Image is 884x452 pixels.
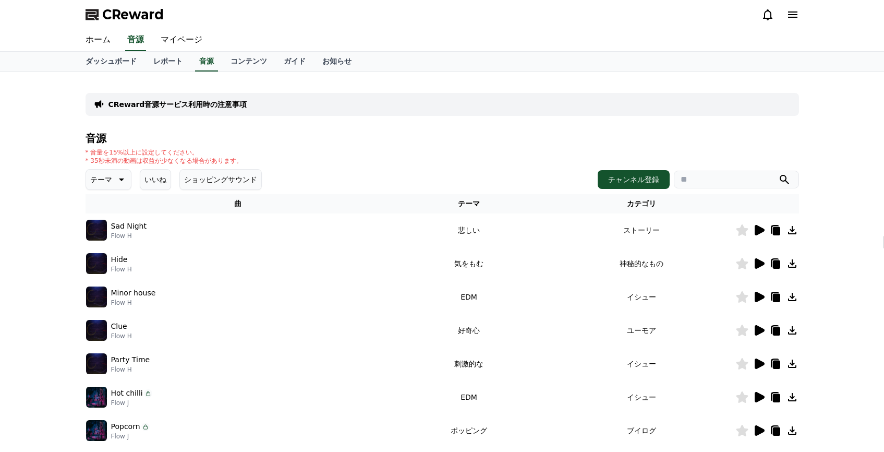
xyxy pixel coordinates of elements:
td: 神秘的なもの [548,247,735,280]
button: テーマ [86,169,131,190]
td: 気をもむ [390,247,547,280]
img: music [86,220,107,241]
img: music [86,420,107,441]
td: イシュー [548,280,735,314]
p: Minor house [111,288,156,299]
p: Clue [111,321,127,332]
p: Flow H [111,232,147,240]
a: CReward [86,6,164,23]
th: カテゴリ [548,194,735,213]
td: 悲しい [390,213,547,247]
p: * 音量を15%以上に設定してください。 [86,148,243,157]
td: イシュー [548,380,735,414]
span: CReward [102,6,164,23]
p: Hot chilli [111,388,143,399]
td: ユーモア [548,314,735,347]
td: 好奇心 [390,314,547,347]
a: マイページ [152,29,211,51]
img: music [86,287,107,307]
a: ダッシュボード [77,52,145,72]
p: Flow H [111,365,150,374]
p: Flow J [111,399,152,407]
a: お知らせ [314,52,360,72]
td: ブイログ [548,414,735,447]
a: ホーム [77,29,119,51]
button: ショッピングサウンド [179,169,262,190]
p: Flow J [111,432,150,441]
td: EDM [390,280,547,314]
button: いいね [140,169,171,190]
button: チャンネル登録 [598,170,670,189]
p: Party Time [111,354,150,365]
th: 曲 [86,194,391,213]
a: 音源 [125,29,146,51]
td: ポッピング [390,414,547,447]
p: Flow H [111,265,132,273]
p: Flow H [111,299,156,307]
a: CReward音源サービス利用時の注意事項 [108,99,247,110]
a: 音源 [195,52,218,72]
img: music [86,387,107,408]
a: ガイド [275,52,314,72]
img: music [86,353,107,374]
p: テーマ [90,172,112,187]
td: イシュー [548,347,735,380]
p: Flow H [111,332,132,340]
th: テーマ [390,194,547,213]
a: レポート [145,52,191,72]
td: ストーリー [548,213,735,247]
td: 刺激的な [390,347,547,380]
p: Sad Night [111,221,147,232]
img: music [86,320,107,341]
a: コンテンツ [222,52,275,72]
p: Popcorn [111,421,140,432]
h4: 音源 [86,133,799,144]
td: EDM [390,380,547,414]
img: music [86,253,107,274]
p: * 35秒未満の動画は収益が少なくなる場合があります。 [86,157,243,165]
p: Hide [111,254,128,265]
